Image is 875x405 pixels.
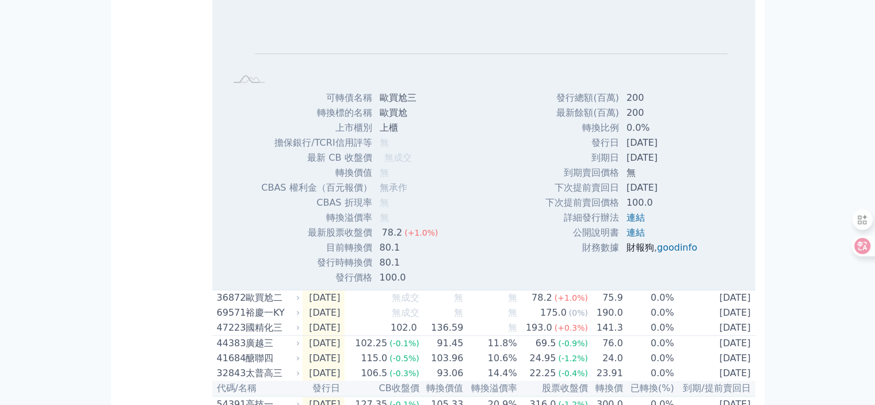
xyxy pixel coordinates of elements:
[217,306,243,320] div: 69571
[558,354,588,363] span: (-1.2%)
[261,225,372,240] td: 最新股票收盤價
[533,336,559,350] div: 69.5
[545,150,620,165] td: 到期日
[545,180,620,195] td: 下次提前賣回日
[246,291,298,305] div: 歐買尬二
[358,351,389,365] div: 115.0
[589,381,624,396] th: 轉換價
[675,381,755,396] th: 到期/提前賣回日
[420,351,464,366] td: 103.96
[380,226,405,240] div: 78.2
[528,366,559,380] div: 22.25
[675,336,755,351] td: [DATE]
[545,120,620,135] td: 轉換比例
[261,195,372,210] td: CBAS 折現率
[380,182,407,193] span: 無承作
[624,305,675,320] td: 0.0%
[508,322,517,333] span: 無
[217,321,243,335] div: 47223
[373,120,448,135] td: 上櫃
[261,105,372,120] td: 轉換標的名稱
[261,165,372,180] td: 轉換價值
[545,195,620,210] td: 下次提前賣回價格
[464,366,517,381] td: 14.4%
[303,336,345,351] td: [DATE]
[620,120,706,135] td: 0.0%
[380,137,389,148] span: 無
[303,320,345,336] td: [DATE]
[545,210,620,225] td: 詳細發行辦法
[345,381,419,396] th: CB收盤價
[420,366,464,381] td: 93.06
[353,336,389,350] div: 102.25
[261,255,372,270] td: 發行時轉換價
[624,336,675,351] td: 0.0%
[589,320,624,336] td: 141.3
[261,240,372,255] td: 目前轉換價
[538,306,569,320] div: 175.0
[358,366,389,380] div: 106.5
[624,290,675,306] td: 0.0%
[388,321,419,335] div: 102.0
[380,197,389,208] span: 無
[261,270,372,285] td: 發行價格
[675,366,755,381] td: [DATE]
[392,307,419,318] span: 無成交
[261,90,372,105] td: 可轉債名稱
[528,351,559,365] div: 24.95
[246,321,298,335] div: 國精化三
[373,255,448,270] td: 80.1
[569,308,588,317] span: (0%)
[620,180,706,195] td: [DATE]
[545,165,620,180] td: 到期賣回價格
[558,339,588,348] span: (-0.9%)
[620,165,706,180] td: 無
[246,351,298,365] div: 醣聯四
[555,293,588,302] span: (+1.0%)
[389,369,419,378] span: (-0.3%)
[626,227,645,238] a: 連結
[545,240,620,255] td: 財務數據
[217,366,243,380] div: 32843
[261,135,372,150] td: 擔保銀行/TCRI信用評等
[464,351,517,366] td: 10.6%
[624,366,675,381] td: 0.0%
[373,90,448,105] td: 歐買尬三
[624,381,675,396] th: 已轉換(%)
[246,336,298,350] div: 廣越三
[545,90,620,105] td: 發行總額(百萬)
[261,120,372,135] td: 上市櫃別
[675,351,755,366] td: [DATE]
[620,135,706,150] td: [DATE]
[373,240,448,255] td: 80.1
[246,366,298,380] div: 太普高三
[420,381,464,396] th: 轉換價值
[217,351,243,365] div: 41684
[545,105,620,120] td: 最新餘額(百萬)
[454,307,463,318] span: 無
[303,366,345,381] td: [DATE]
[589,305,624,320] td: 190.0
[620,195,706,210] td: 100.0
[620,150,706,165] td: [DATE]
[589,366,624,381] td: 23.91
[420,320,464,336] td: 136.59
[389,354,419,363] span: (-0.5%)
[620,240,706,255] td: ,
[589,290,624,306] td: 75.9
[675,320,755,336] td: [DATE]
[303,351,345,366] td: [DATE]
[380,212,389,223] span: 無
[589,336,624,351] td: 76.0
[675,305,755,320] td: [DATE]
[217,336,243,350] div: 44383
[558,369,588,378] span: (-0.4%)
[404,228,438,237] span: (+1.0%)
[524,321,555,335] div: 193.0
[384,152,412,163] span: 無成交
[508,307,517,318] span: 無
[464,381,517,396] th: 轉換溢價率
[675,290,755,306] td: [DATE]
[508,292,517,303] span: 無
[589,351,624,366] td: 24.0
